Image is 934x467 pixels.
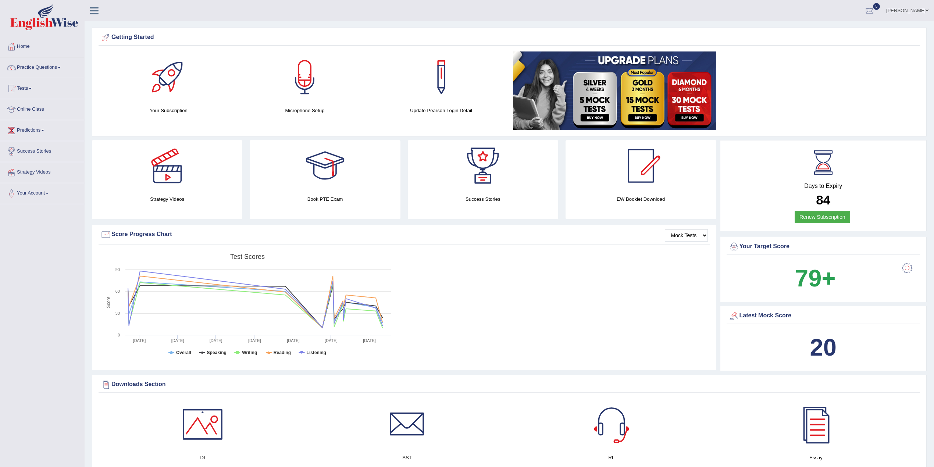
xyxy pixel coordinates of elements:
[106,296,111,308] tspan: Score
[0,78,84,97] a: Tests
[408,195,558,203] h4: Success Stories
[100,229,708,240] div: Score Progress Chart
[0,183,84,202] a: Your Account
[377,107,506,114] h4: Update Pearson Login Detail
[242,350,257,355] tspan: Writing
[309,454,506,461] h4: SST
[873,3,880,10] span: 5
[104,107,233,114] h4: Your Subscription
[728,310,919,321] div: Latest Mock Score
[816,193,830,207] b: 84
[0,99,84,118] a: Online Class
[171,338,184,343] tspan: [DATE]
[207,350,227,355] tspan: Speaking
[717,454,915,461] h4: Essay
[115,311,120,316] text: 30
[287,338,300,343] tspan: [DATE]
[250,195,400,203] h4: Book PTE Exam
[728,183,919,189] h4: Days to Expiry
[274,350,291,355] tspan: Reading
[248,338,261,343] tspan: [DATE]
[0,36,84,55] a: Home
[115,267,120,272] text: 90
[363,338,376,343] tspan: [DATE]
[133,338,146,343] tspan: [DATE]
[104,454,301,461] h4: DI
[100,32,918,43] div: Getting Started
[115,289,120,293] text: 60
[795,211,850,223] a: Renew Subscription
[0,57,84,76] a: Practice Questions
[513,51,716,130] img: small5.jpg
[118,333,120,337] text: 0
[795,265,835,292] b: 79+
[176,350,191,355] tspan: Overall
[513,454,710,461] h4: RL
[325,338,338,343] tspan: [DATE]
[307,350,326,355] tspan: Listening
[0,162,84,181] a: Strategy Videos
[92,195,242,203] h4: Strategy Videos
[230,253,265,260] tspan: Test scores
[0,120,84,139] a: Predictions
[100,379,918,390] div: Downloads Section
[566,195,716,203] h4: EW Booklet Download
[0,141,84,160] a: Success Stories
[240,107,370,114] h4: Microphone Setup
[728,241,919,252] div: Your Target Score
[810,334,837,361] b: 20
[210,338,222,343] tspan: [DATE]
